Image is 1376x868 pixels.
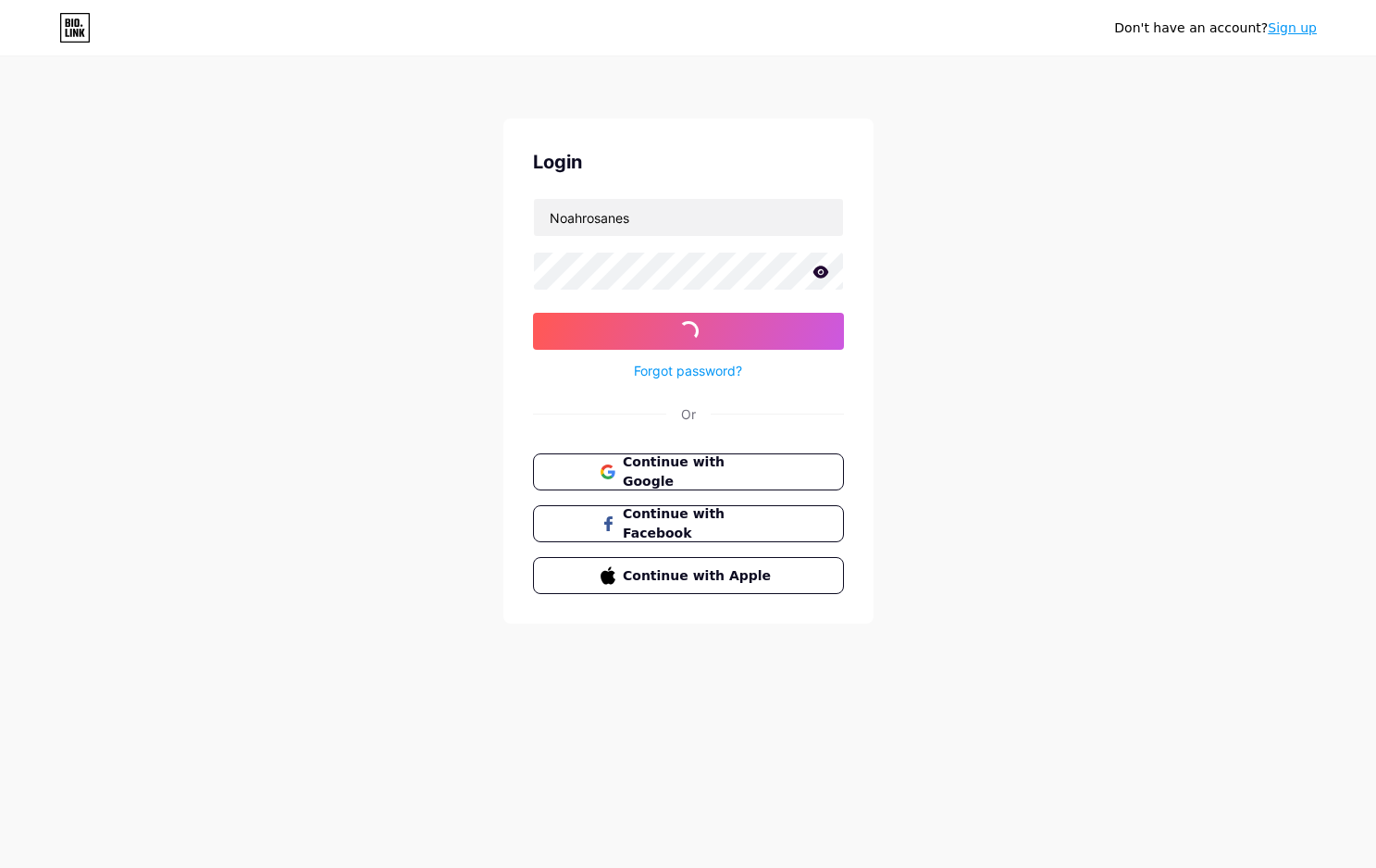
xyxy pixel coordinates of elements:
button: Continue with Facebook [533,505,844,542]
span: Continue with Apple [623,566,775,586]
a: Sign up [1268,20,1317,35]
div: Don't have an account? [1114,19,1317,38]
input: Username [534,199,843,236]
button: Continue with Google [533,453,844,490]
div: Or [681,404,696,424]
span: Continue with Google [623,453,775,491]
a: Forgot password? [634,361,742,380]
span: Continue with Facebook [623,504,775,543]
button: Continue with Apple [533,557,844,594]
div: Login [533,148,844,176]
